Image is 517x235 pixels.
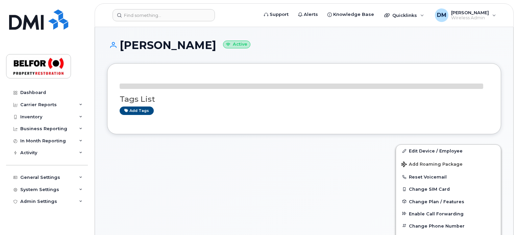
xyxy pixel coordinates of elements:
[223,41,250,48] small: Active
[409,211,464,216] span: Enable Call Forwarding
[120,95,489,103] h3: Tags List
[396,183,501,195] button: Change SIM Card
[396,171,501,183] button: Reset Voicemail
[409,199,464,204] span: Change Plan / Features
[396,195,501,208] button: Change Plan / Features
[396,157,501,171] button: Add Roaming Package
[396,145,501,157] a: Edit Device / Employee
[401,162,463,168] span: Add Roaming Package
[120,107,154,115] a: Add tags
[396,208,501,220] button: Enable Call Forwarding
[107,39,501,51] h1: [PERSON_NAME]
[396,220,501,232] button: Change Phone Number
